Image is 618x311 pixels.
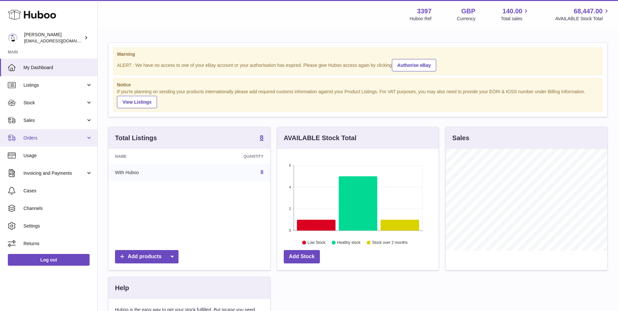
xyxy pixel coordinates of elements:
[23,65,93,71] span: My Dashboard
[117,96,157,108] a: View Listings
[555,16,610,22] span: AVAILABLE Stock Total
[23,170,86,176] span: Invoicing and Payments
[117,82,599,88] strong: Notice
[23,223,93,229] span: Settings
[23,188,93,194] span: Cases
[337,241,361,245] text: Healthy stock
[284,250,320,263] a: Add Stock
[108,149,194,164] th: Name
[194,149,270,164] th: Quantity
[23,100,86,106] span: Stock
[555,7,610,22] a: 68,447.00 AVAILABLE Stock Total
[410,16,432,22] div: Huboo Ref
[8,33,18,43] img: sales@canchema.com
[115,250,179,263] a: Add products
[574,7,603,16] span: 68,447.00
[461,7,475,16] strong: GBP
[117,89,599,108] div: If you're planning on sending your products internationally please add required customs informati...
[117,51,599,57] strong: Warning
[23,82,86,88] span: Listings
[115,284,129,292] h3: Help
[372,241,408,245] text: Stock over 2 months
[115,134,157,142] h3: Total Listings
[261,170,264,175] a: 8
[457,16,476,22] div: Currency
[108,164,194,181] td: With Huboo
[501,7,530,22] a: 140.00 Total sales
[501,16,530,22] span: Total sales
[8,254,90,266] a: Log out
[23,241,93,247] span: Returns
[289,185,291,189] text: 4
[308,241,326,245] text: Low Stock
[260,134,264,142] a: 8
[392,59,437,71] a: Authorise eBay
[23,117,86,124] span: Sales
[284,134,356,142] h3: AVAILABLE Stock Total
[417,7,432,16] strong: 3397
[452,134,469,142] h3: Sales
[289,163,291,167] text: 6
[23,153,93,159] span: Usage
[24,32,83,44] div: [PERSON_NAME]
[502,7,522,16] span: 140.00
[289,207,291,211] text: 2
[24,38,96,43] span: [EMAIL_ADDRESS][DOMAIN_NAME]
[117,58,599,71] div: ALERT : We have no access to one of your eBay account or your authorisation has expired. Please g...
[23,135,86,141] span: Orders
[289,229,291,232] text: 0
[23,205,93,212] span: Channels
[260,134,264,141] strong: 8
